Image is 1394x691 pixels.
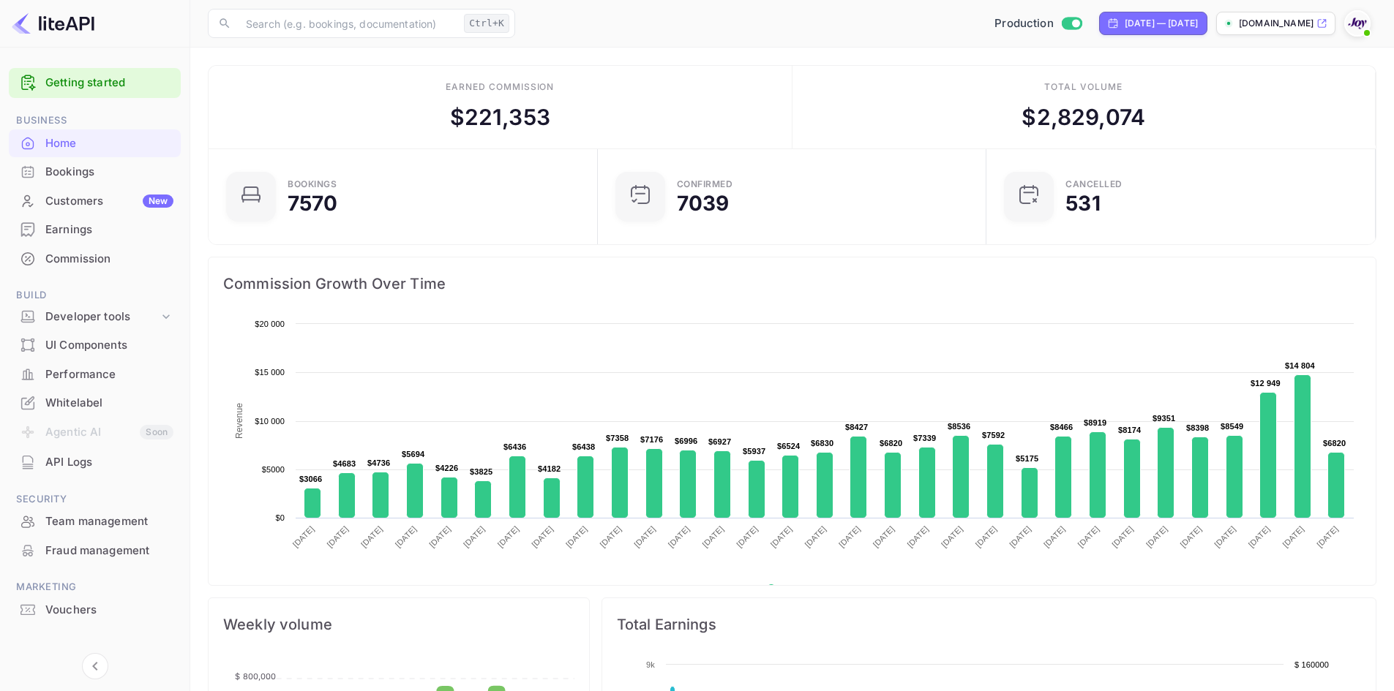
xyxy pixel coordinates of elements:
[803,524,828,549] text: [DATE]
[708,437,731,446] text: $6927
[989,15,1087,32] div: Switch to Sandbox mode
[1239,17,1314,30] p: [DOMAIN_NAME]
[45,543,173,559] div: Fraud management
[1251,379,1281,388] text: $12 949
[359,524,384,549] text: [DATE]
[632,524,657,549] text: [DATE]
[811,439,833,448] text: $6830
[1008,524,1033,549] text: [DATE]
[9,389,181,416] a: Whitelabel
[617,613,1361,636] span: Total Earnings
[667,524,692,549] text: [DATE]
[1076,524,1101,549] text: [DATE]
[1144,524,1169,549] text: [DATE]
[1065,180,1123,189] div: CANCELLED
[1016,454,1038,463] text: $5175
[427,524,452,549] text: [DATE]
[872,524,896,549] text: [DATE]
[1346,12,1369,35] img: With Joy
[325,524,350,549] text: [DATE]
[1213,524,1237,549] text: [DATE]
[45,135,173,152] div: Home
[1042,524,1067,549] text: [DATE]
[237,9,458,38] input: Search (e.g. bookings, documentation)
[743,447,765,456] text: $5937
[262,465,285,474] text: $5000
[948,422,970,431] text: $8536
[974,524,999,549] text: [DATE]
[470,467,492,476] text: $3825
[45,193,173,210] div: Customers
[402,450,425,458] text: $5694
[9,216,181,243] a: Earnings
[1221,422,1243,431] text: $8549
[1084,418,1106,427] text: $8919
[1294,660,1329,669] text: $ 160000
[9,448,181,475] a: API Logs
[255,417,285,426] text: $10 000
[845,423,868,431] text: $8427
[675,437,697,445] text: $6996
[496,524,521,549] text: [DATE]
[45,395,173,412] div: Whitelabel
[994,15,1054,32] span: Production
[234,403,244,439] text: Revenue
[530,524,555,549] text: [DATE]
[235,671,276,681] tspan: $ 800,000
[1044,80,1123,94] div: Total volume
[446,80,554,94] div: Earned commission
[1153,414,1175,423] text: $9351
[9,537,181,564] a: Fraud management
[9,360,181,389] div: Performance
[1125,17,1198,30] div: [DATE] — [DATE]
[299,475,322,483] text: $3066
[45,513,173,530] div: Team management
[435,464,458,472] text: $4226
[640,435,663,444] text: $7176
[9,287,181,303] span: Build
[677,193,730,214] div: 7039
[9,596,181,624] div: Vouchers
[9,245,181,273] div: Commission
[9,507,181,535] a: Team management
[9,187,181,214] a: CustomersNew
[503,442,526,451] text: $6436
[564,524,589,549] text: [DATE]
[1315,524,1340,549] text: [DATE]
[9,304,181,330] div: Developer tools
[905,524,930,549] text: [DATE]
[9,537,181,565] div: Fraud management
[1022,101,1145,134] div: $ 2,829,074
[9,68,181,98] div: Getting started
[9,596,181,623] a: Vouchers
[275,513,285,522] text: $0
[9,360,181,388] a: Performance
[1323,439,1346,448] text: $6820
[1110,524,1135,549] text: [DATE]
[223,613,574,636] span: Weekly volume
[1281,524,1305,549] text: [DATE]
[223,272,1361,295] span: Commission Growth Over Time
[9,245,181,272] a: Commission
[45,164,173,181] div: Bookings
[940,524,964,549] text: [DATE]
[982,431,1005,439] text: $7592
[9,331,181,358] a: UI Components
[1118,426,1142,434] text: $8174
[450,101,550,134] div: $ 221,353
[9,187,181,216] div: CustomersNew
[1099,12,1207,35] div: Click to change the date range period
[9,491,181,507] span: Security
[12,12,94,35] img: LiteAPI logo
[9,129,181,158] div: Home
[9,331,181,360] div: UI Components
[9,158,181,186] div: Bookings
[1186,423,1209,432] text: $8398
[45,602,173,619] div: Vouchers
[677,180,733,189] div: Confirmed
[45,75,173,91] a: Getting started
[1050,423,1073,431] text: $8466
[735,524,760,549] text: [DATE]
[367,458,390,467] text: $4736
[9,113,181,129] span: Business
